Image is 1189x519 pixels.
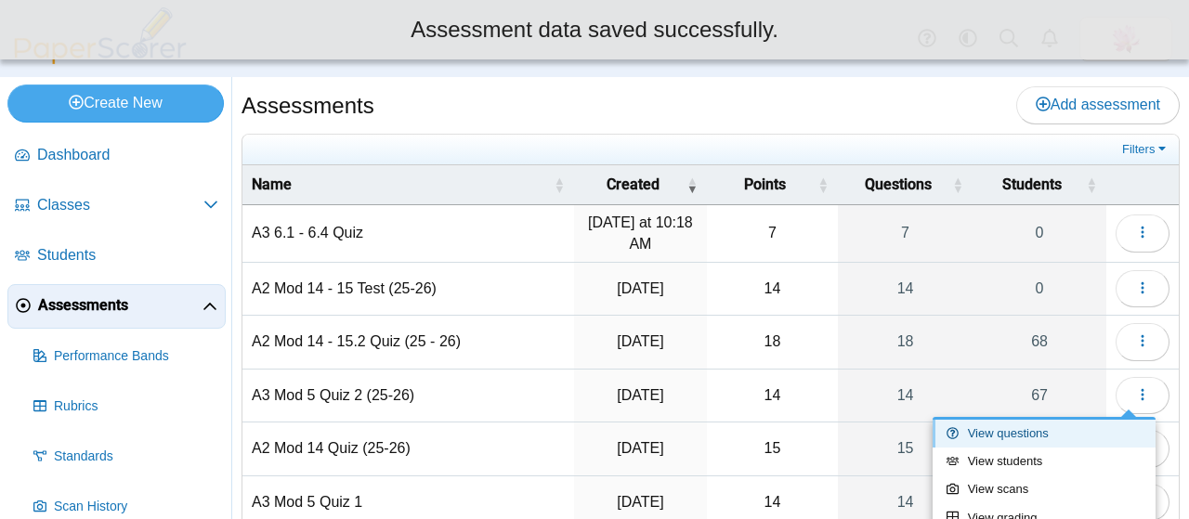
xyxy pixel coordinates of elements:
[242,90,374,122] h1: Assessments
[838,316,973,368] a: 18
[37,245,218,266] span: Students
[26,384,226,429] a: Rubrics
[54,448,218,466] span: Standards
[933,475,1156,503] a: View scans
[707,205,838,263] td: 7
[952,175,963,194] span: Questions : Activate to sort
[707,370,838,422] td: 14
[242,316,574,369] td: A2 Mod 14 - 15.2 Quiz (25 - 26)
[242,370,574,422] td: A3 Mod 5 Quiz 2 (25-26)
[252,175,550,195] span: Name
[1086,175,1097,194] span: Students : Activate to sort
[847,175,948,195] span: Questions
[26,334,226,379] a: Performance Bands
[973,316,1106,368] a: 68
[242,263,574,316] td: A2 Mod 14 - 15 Test (25-26)
[838,422,973,474] a: 15
[716,175,814,195] span: Points
[54,397,218,416] span: Rubrics
[707,263,838,316] td: 14
[7,134,226,178] a: Dashboard
[14,14,1175,45] div: Assessment data saved successfully.
[37,195,203,215] span: Classes
[817,175,829,194] span: Points : Activate to sort
[617,280,663,296] time: Sep 30, 2025 at 11:47 AM
[54,347,218,366] span: Performance Bands
[973,370,1106,422] a: 67
[617,494,663,510] time: Sep 4, 2025 at 10:44 AM
[933,420,1156,448] a: View questions
[1016,86,1180,123] a: Add assessment
[707,422,838,475] td: 15
[7,284,226,329] a: Assessments
[982,175,1082,195] span: Students
[7,51,193,67] a: PaperScorer
[707,316,838,369] td: 18
[617,440,663,456] time: Sep 4, 2025 at 2:57 PM
[686,175,698,194] span: Created : Activate to remove sorting
[588,214,693,251] time: Oct 3, 2025 at 10:18 AM
[1117,140,1174,159] a: Filters
[617,387,663,403] time: Sep 16, 2025 at 11:13 AM
[26,435,226,479] a: Standards
[7,234,226,279] a: Students
[7,184,226,228] a: Classes
[554,175,565,194] span: Name : Activate to sort
[838,263,973,315] a: 14
[838,205,973,262] a: 7
[973,263,1106,315] a: 0
[242,422,574,475] td: A2 Mod 14 Quiz (25-26)
[37,145,218,165] span: Dashboard
[838,370,973,422] a: 14
[583,175,683,195] span: Created
[54,498,218,516] span: Scan History
[38,295,203,316] span: Assessments
[973,205,1106,262] a: 0
[1036,97,1160,112] span: Add assessment
[7,84,224,122] a: Create New
[933,448,1156,475] a: View students
[617,333,663,349] time: Sep 17, 2025 at 9:54 AM
[242,205,574,263] td: A3 6.1 - 6.4 Quiz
